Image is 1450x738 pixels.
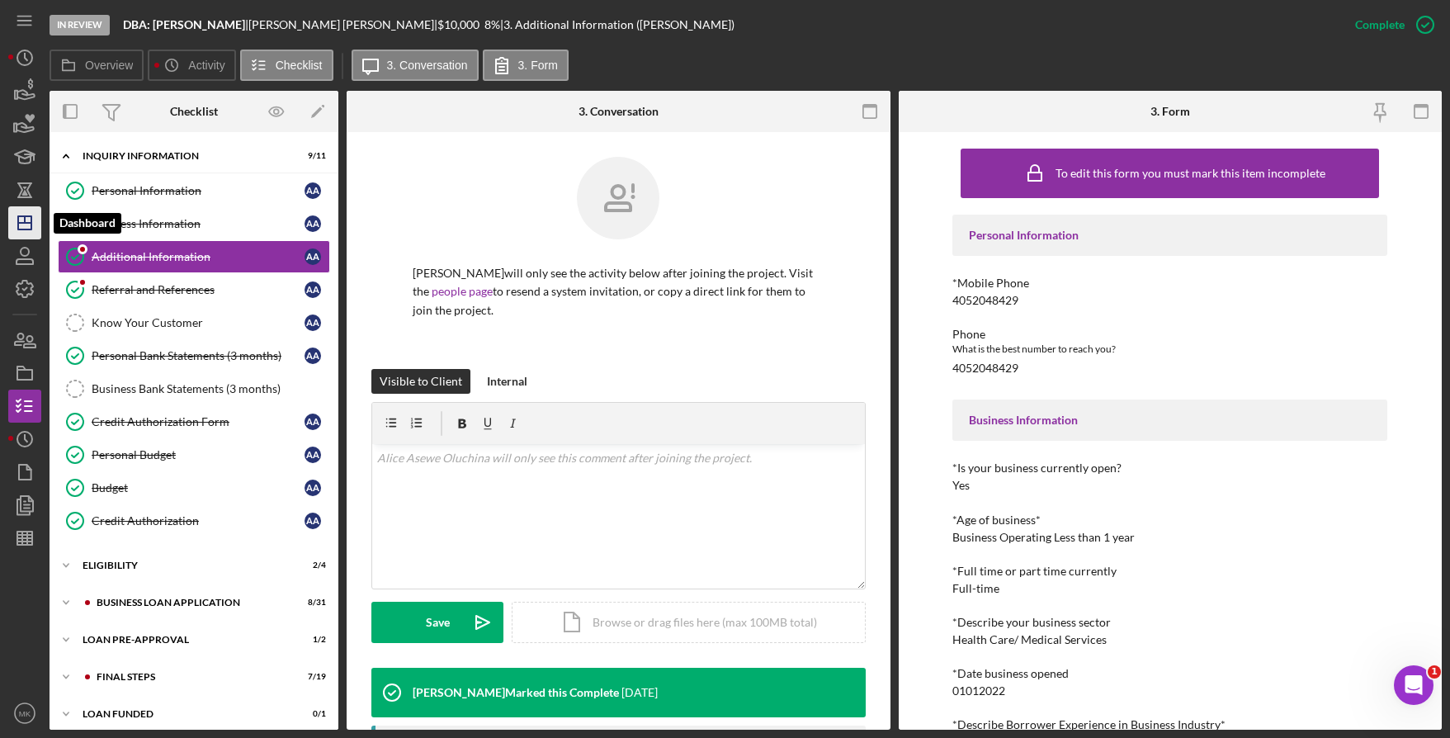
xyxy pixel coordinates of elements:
[305,315,321,331] div: A A
[952,718,1387,731] div: *Describe Borrower Experience in Business Industry*
[484,18,500,31] div: 8 %
[296,598,326,608] div: 8 / 31
[296,672,326,682] div: 7 / 19
[432,284,493,298] a: people page
[92,349,305,362] div: Personal Bank Statements (3 months)
[952,341,1387,357] div: What is the best number to reach you?
[305,480,321,496] div: A A
[58,273,330,306] a: Referral and ReferencesAA
[58,339,330,372] a: Personal Bank Statements (3 months)AA
[170,105,218,118] div: Checklist
[952,565,1387,578] div: *Full time or part time currently
[500,18,734,31] div: | 3. Additional Information ([PERSON_NAME])
[58,504,330,537] a: Credit AuthorizationAA
[123,17,245,31] b: DBA: [PERSON_NAME]
[148,50,235,81] button: Activity
[969,229,1371,242] div: Personal Information
[296,709,326,719] div: 0 / 1
[479,369,536,394] button: Internal
[305,513,321,529] div: A A
[487,369,527,394] div: Internal
[97,598,285,608] div: BUSINESS LOAN APPLICATION
[579,105,659,118] div: 3. Conversation
[952,582,999,595] div: Full-time
[92,481,305,494] div: Budget
[50,50,144,81] button: Overview
[305,447,321,463] div: A A
[92,514,305,527] div: Credit Authorization
[92,217,305,230] div: Business Information
[92,448,305,461] div: Personal Budget
[92,283,305,296] div: Referral and References
[952,684,1005,698] div: 01012022
[296,561,326,570] div: 2 / 4
[952,616,1387,629] div: *Describe your business sector
[952,479,970,492] div: Yes
[92,184,305,197] div: Personal Information
[305,281,321,298] div: A A
[83,635,285,645] div: LOAN PRE-APPROVAL
[83,709,285,719] div: LOAN FUNDED
[58,438,330,471] a: Personal BudgetAA
[952,531,1135,544] div: Business Operating Less than 1 year
[1428,665,1441,679] span: 1
[437,17,479,31] span: $10,000
[58,372,330,405] a: Business Bank Statements (3 months)
[92,316,305,329] div: Know Your Customer
[952,513,1387,527] div: *Age of business*
[123,18,248,31] div: |
[1355,8,1405,41] div: Complete
[296,635,326,645] div: 1 / 2
[352,50,479,81] button: 3. Conversation
[952,277,1387,290] div: *Mobile Phone
[371,602,503,643] button: Save
[305,215,321,232] div: A A
[19,709,31,718] text: MK
[952,667,1387,680] div: *Date business opened
[1056,167,1325,180] div: To edit this form you must mark this item incomplete
[952,294,1018,307] div: 4052048429
[1339,8,1442,41] button: Complete
[952,461,1387,475] div: *Is your business currently open?
[426,602,450,643] div: Save
[276,59,323,72] label: Checklist
[188,59,224,72] label: Activity
[305,348,321,364] div: A A
[248,18,437,31] div: [PERSON_NAME] [PERSON_NAME] |
[952,633,1107,646] div: Health Care/ Medical Services
[1394,665,1433,705] iframe: Intercom live chat
[58,240,330,273] a: Additional InformationAA
[240,50,333,81] button: Checklist
[305,248,321,265] div: A A
[50,15,110,35] div: In Review
[305,414,321,430] div: A A
[58,207,330,240] a: Business InformationAA
[58,174,330,207] a: Personal InformationAA
[58,306,330,339] a: Know Your CustomerAA
[305,182,321,199] div: A A
[296,151,326,161] div: 9 / 11
[413,686,619,699] div: [PERSON_NAME] Marked this Complete
[58,405,330,438] a: Credit Authorization FormAA
[85,59,133,72] label: Overview
[621,686,658,699] time: 2025-09-08 15:06
[380,369,462,394] div: Visible to Client
[413,264,824,319] p: [PERSON_NAME] will only see the activity below after joining the project. Visit the to resend a s...
[58,471,330,504] a: BudgetAA
[97,672,285,682] div: FINAL STEPS
[952,362,1018,375] div: 4052048429
[83,561,285,570] div: ELIGIBILITY
[92,382,329,395] div: Business Bank Statements (3 months)
[483,50,569,81] button: 3. Form
[83,151,285,161] div: INQUIRY INFORMATION
[8,697,41,730] button: MK
[969,414,1371,427] div: Business Information
[92,250,305,263] div: Additional Information
[1150,105,1190,118] div: 3. Form
[952,328,1387,341] div: Phone
[387,59,468,72] label: 3. Conversation
[371,369,470,394] button: Visible to Client
[518,59,558,72] label: 3. Form
[92,415,305,428] div: Credit Authorization Form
